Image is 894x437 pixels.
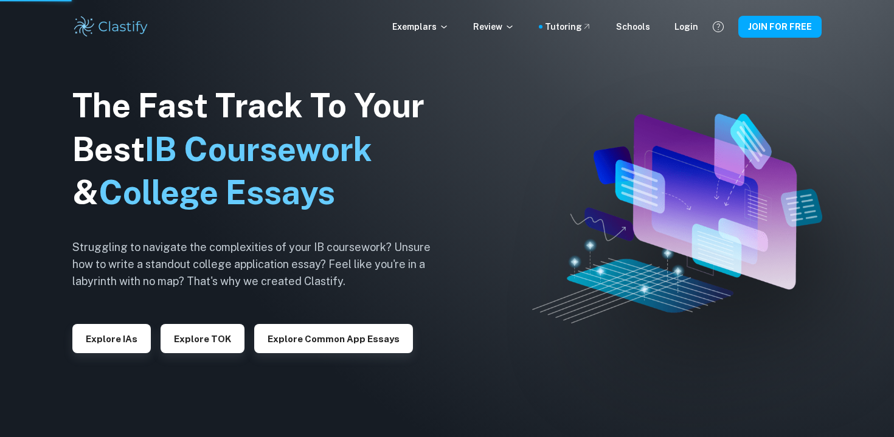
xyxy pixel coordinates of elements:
h6: Struggling to navigate the complexities of your IB coursework? Unsure how to write a standout col... [72,239,449,290]
p: Review [473,20,515,33]
img: Clastify logo [72,15,150,39]
span: IB Coursework [145,130,372,168]
span: College Essays [99,173,335,212]
img: Clastify hero [532,114,822,323]
button: Explore IAs [72,324,151,353]
button: Explore Common App essays [254,324,413,353]
a: Login [674,20,698,33]
button: JOIN FOR FREE [738,16,822,38]
a: Schools [616,20,650,33]
a: Explore IAs [72,332,151,344]
a: Explore TOK [161,332,244,344]
a: Explore Common App essays [254,332,413,344]
button: Help and Feedback [708,16,729,37]
p: Exemplars [392,20,449,33]
a: Tutoring [545,20,592,33]
button: Explore TOK [161,324,244,353]
h1: The Fast Track To Your Best & [72,84,449,215]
